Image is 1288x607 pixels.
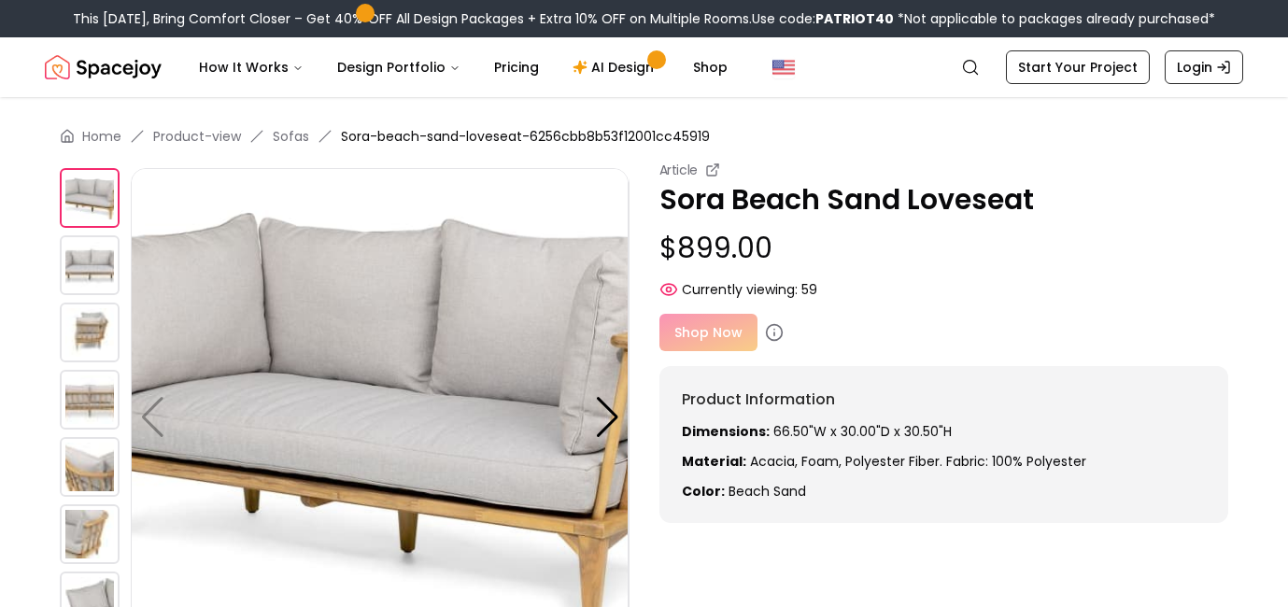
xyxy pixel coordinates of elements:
b: PATRIOT40 [815,9,894,28]
img: United States [772,56,795,78]
span: Use code: [752,9,894,28]
button: How It Works [184,49,318,86]
img: https://storage.googleapis.com/spacejoy-main/assets/6256cbb8b53f12001cc45919/product_5_d9kk4c1hb65k [60,504,120,564]
img: https://storage.googleapis.com/spacejoy-main/assets/6256cbb8b53f12001cc45919/product_2_eoa93k779ld [60,303,120,362]
span: Currently viewing: [682,280,798,299]
span: Acacia, foam, polyester fiber. Fabric: 100% Polyester [750,452,1086,471]
p: 66.50"W x 30.00"D x 30.50"H [682,422,1207,441]
a: Spacejoy [45,49,162,86]
span: 59 [801,280,817,299]
img: https://storage.googleapis.com/spacejoy-main/assets/6256cbb8b53f12001cc45919/product_4_046j8befo7l5c [60,437,120,497]
nav: Global [45,37,1243,97]
strong: Material: [682,452,746,471]
a: Login [1165,50,1243,84]
a: Home [82,127,121,146]
a: Product-view [153,127,241,146]
a: AI Design [558,49,674,86]
button: Design Portfolio [322,49,475,86]
a: Pricing [479,49,554,86]
a: Start Your Project [1006,50,1150,84]
p: Sora Beach Sand Loveseat [659,183,1229,217]
img: https://storage.googleapis.com/spacejoy-main/assets/6256cbb8b53f12001cc45919/product_0_ml1pn9ifk43j [60,168,120,228]
span: beach sand [729,482,806,501]
p: $899.00 [659,232,1229,265]
div: This [DATE], Bring Comfort Closer – Get 40% OFF All Design Packages + Extra 10% OFF on Multiple R... [73,9,1215,28]
span: *Not applicable to packages already purchased* [894,9,1215,28]
span: Sora-beach-sand-loveseat-6256cbb8b53f12001cc45919 [341,127,710,146]
strong: Dimensions: [682,422,770,441]
nav: breadcrumb [60,127,1228,146]
small: Article [659,161,699,179]
img: https://storage.googleapis.com/spacejoy-main/assets/6256cbb8b53f12001cc45919/product_3_i5haojo3ml17 [60,370,120,430]
nav: Main [184,49,743,86]
a: Shop [678,49,743,86]
strong: Color: [682,482,725,501]
img: Spacejoy Logo [45,49,162,86]
img: https://storage.googleapis.com/spacejoy-main/assets/6256cbb8b53f12001cc45919/product_1_ggplbf4d4916 [60,235,120,295]
a: Sofas [273,127,309,146]
h6: Product Information [682,388,1207,411]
